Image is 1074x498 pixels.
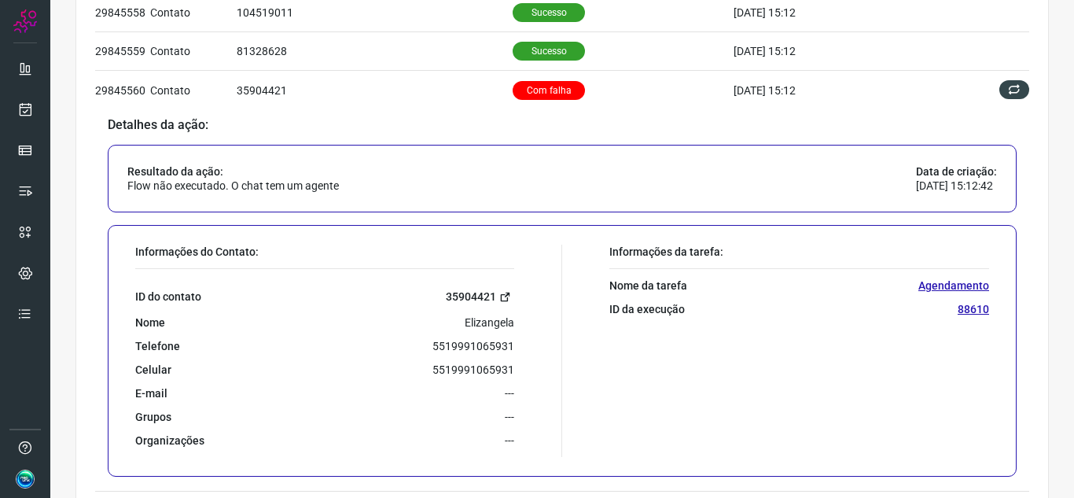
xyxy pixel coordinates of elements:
[446,288,514,306] a: 35904421
[505,410,514,424] p: ---
[916,164,997,179] p: Data de criação:
[916,179,997,193] p: [DATE] 15:12:42
[513,81,585,100] p: Com falha
[505,433,514,448] p: ---
[513,42,585,61] p: Sucesso
[135,339,180,353] p: Telefone
[432,363,514,377] p: 5519991065931
[150,32,237,71] td: Contato
[135,410,171,424] p: Grupos
[237,71,513,109] td: 35904421
[609,279,687,293] p: Nome da tarefa
[13,9,37,33] img: Logo
[135,386,167,400] p: E-mail
[958,302,989,316] p: 88610
[432,339,514,353] p: 5519991065931
[95,32,150,71] td: 29845559
[108,118,1017,132] p: Detalhes da ação:
[609,302,685,316] p: ID da execução
[734,32,938,71] td: [DATE] 15:12
[127,179,339,193] p: Flow não executado. O chat tem um agente
[16,470,35,489] img: 8f9c6160bb9fbb695ced4fefb9ce787e.jpg
[95,71,150,109] td: 29845560
[465,315,514,330] p: Elizangela
[237,32,513,71] td: 81328628
[918,279,989,293] p: Agendamento
[135,290,201,304] p: ID do contato
[150,71,237,109] td: Contato
[505,386,514,400] p: ---
[734,71,938,109] td: [DATE] 15:12
[135,315,165,330] p: Nome
[135,363,171,377] p: Celular
[513,3,585,22] p: Sucesso
[135,245,514,259] p: Informações do Contato:
[609,245,989,259] p: Informações da tarefa:
[127,164,339,179] p: Resultado da ação:
[135,433,204,448] p: Organizações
